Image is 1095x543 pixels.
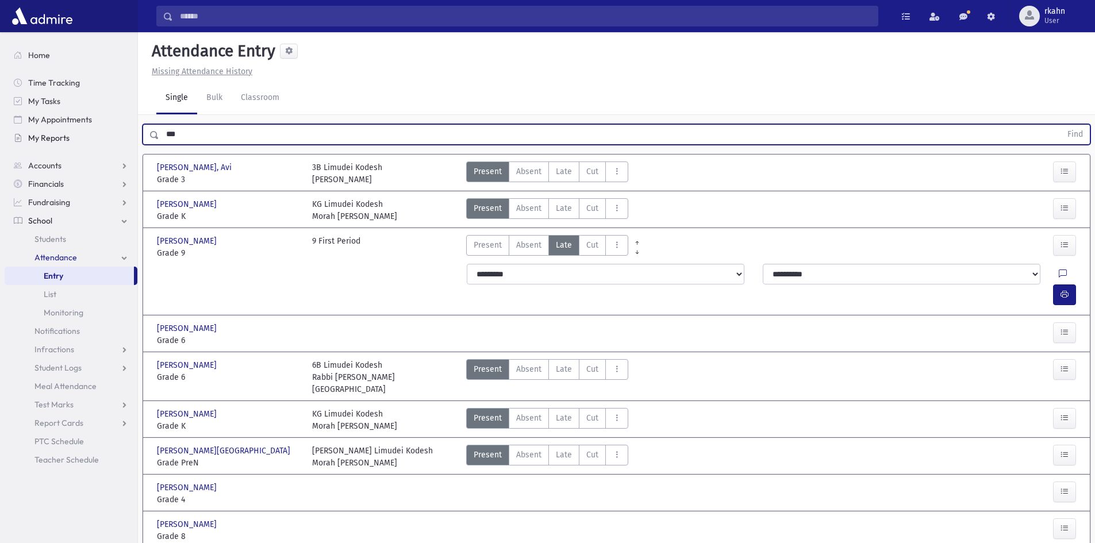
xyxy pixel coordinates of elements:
[5,248,137,267] a: Attendance
[556,202,572,214] span: Late
[5,285,137,303] a: List
[556,165,572,178] span: Late
[147,67,252,76] a: Missing Attendance History
[5,46,137,64] a: Home
[157,247,301,259] span: Grade 9
[474,202,502,214] span: Present
[556,412,572,424] span: Late
[466,359,628,395] div: AttTypes
[466,198,628,222] div: AttTypes
[474,239,502,251] span: Present
[556,449,572,461] span: Late
[34,234,66,244] span: Students
[173,6,878,26] input: Search
[466,161,628,186] div: AttTypes
[147,41,275,61] h5: Attendance Entry
[556,239,572,251] span: Late
[34,455,99,465] span: Teacher Schedule
[1044,16,1065,25] span: User
[28,179,64,189] span: Financials
[34,381,97,391] span: Meal Attendance
[44,307,83,318] span: Monitoring
[28,114,92,125] span: My Appointments
[157,371,301,383] span: Grade 6
[157,161,234,174] span: [PERSON_NAME], Avi
[44,271,63,281] span: Entry
[586,449,598,461] span: Cut
[197,82,232,114] a: Bulk
[44,289,56,299] span: List
[5,377,137,395] a: Meal Attendance
[474,363,502,375] span: Present
[157,482,219,494] span: [PERSON_NAME]
[312,235,360,259] div: 9 First Period
[516,239,541,251] span: Absent
[586,412,598,424] span: Cut
[5,303,137,322] a: Monitoring
[1044,7,1065,16] span: rkahn
[474,412,502,424] span: Present
[5,193,137,211] a: Fundraising
[5,129,137,147] a: My Reports
[157,408,219,420] span: [PERSON_NAME]
[5,175,137,193] a: Financials
[516,363,541,375] span: Absent
[1061,125,1090,144] button: Find
[157,530,301,542] span: Grade 8
[5,395,137,414] a: Test Marks
[586,165,598,178] span: Cut
[34,326,80,336] span: Notifications
[34,399,74,410] span: Test Marks
[516,412,541,424] span: Absent
[157,420,301,432] span: Grade K
[466,445,628,469] div: AttTypes
[157,198,219,210] span: [PERSON_NAME]
[5,359,137,377] a: Student Logs
[312,408,397,432] div: KG Limudei Kodesh Morah [PERSON_NAME]
[312,359,456,395] div: 6B Limudei Kodesh Rabbi [PERSON_NAME][GEOGRAPHIC_DATA]
[312,198,397,222] div: KG Limudei Kodesh Morah [PERSON_NAME]
[34,363,82,373] span: Student Logs
[28,215,52,226] span: School
[586,202,598,214] span: Cut
[466,408,628,432] div: AttTypes
[5,92,137,110] a: My Tasks
[474,165,502,178] span: Present
[5,340,137,359] a: Infractions
[516,202,541,214] span: Absent
[556,363,572,375] span: Late
[474,449,502,461] span: Present
[586,239,598,251] span: Cut
[157,174,301,186] span: Grade 3
[312,161,382,186] div: 3B Limudei Kodesh [PERSON_NAME]
[157,518,219,530] span: [PERSON_NAME]
[152,67,252,76] u: Missing Attendance History
[466,235,628,259] div: AttTypes
[156,82,197,114] a: Single
[5,110,137,129] a: My Appointments
[157,210,301,222] span: Grade K
[312,445,433,469] div: [PERSON_NAME] Limudei Kodesh Morah [PERSON_NAME]
[516,165,541,178] span: Absent
[28,96,60,106] span: My Tasks
[157,445,293,457] span: [PERSON_NAME][GEOGRAPHIC_DATA]
[5,322,137,340] a: Notifications
[28,197,70,207] span: Fundraising
[5,432,137,450] a: PTC Schedule
[232,82,289,114] a: Classroom
[5,267,134,285] a: Entry
[5,414,137,432] a: Report Cards
[5,230,137,248] a: Students
[34,252,77,263] span: Attendance
[34,344,74,355] span: Infractions
[28,160,62,171] span: Accounts
[34,418,83,428] span: Report Cards
[157,235,219,247] span: [PERSON_NAME]
[157,359,219,371] span: [PERSON_NAME]
[34,436,84,446] span: PTC Schedule
[157,457,301,469] span: Grade PreN
[157,334,301,346] span: Grade 6
[586,363,598,375] span: Cut
[157,322,219,334] span: [PERSON_NAME]
[5,450,137,469] a: Teacher Schedule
